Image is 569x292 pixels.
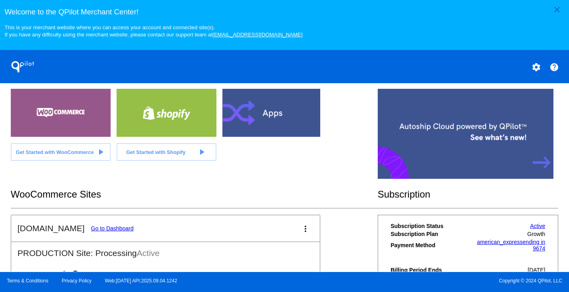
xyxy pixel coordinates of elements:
[4,8,564,16] h3: Welcome to the QPilot Merchant Center!
[61,270,70,280] mat-icon: sync
[62,278,92,284] a: Privacy Policy
[11,189,378,200] h2: WooCommerce Sites
[16,149,93,155] span: Get Started with WooCommerce
[117,143,216,161] a: Get Started with Shopify
[390,266,468,274] th: Billing Period Ends
[197,147,206,157] mat-icon: play_arrow
[46,272,59,278] span: Active
[105,278,177,284] a: Web:[DATE] API:2025.09.04.1242
[18,224,85,233] h2: [DOMAIN_NAME]
[378,189,559,200] h2: Subscription
[531,62,541,72] mat-icon: settings
[11,143,111,161] a: Get Started with WooCommerce
[175,272,326,278] p: Subscription:
[4,24,302,38] small: This is your merchant website where you can access your account and connected site(s). If you hav...
[291,278,562,284] span: Copyright © 2024 QPilot, LLC
[549,62,559,72] mat-icon: help
[552,5,562,14] mat-icon: close
[301,224,310,234] mat-icon: more_vert
[390,238,468,252] th: Payment Method
[204,272,238,278] a: Growth: Active
[477,239,545,252] a: american_expressending in 9674
[212,32,303,38] a: [EMAIL_ADDRESS][DOMAIN_NAME]
[477,239,522,245] span: american_express
[18,270,169,280] p: Processing:
[11,242,320,258] h2: PRODUCTION Site: Processing
[527,231,545,237] span: Growth
[390,222,468,230] th: Subscription Status
[528,267,545,273] span: [DATE]
[126,149,186,155] span: Get Started with Shopify
[71,270,81,280] mat-icon: help
[96,147,105,157] mat-icon: play_arrow
[91,225,134,232] a: Go to Dashboard
[137,248,160,258] span: Active
[390,230,468,238] th: Subscription Plan
[7,59,39,75] h1: QPilot
[530,223,545,229] a: Active
[7,278,48,284] a: Terms & Conditions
